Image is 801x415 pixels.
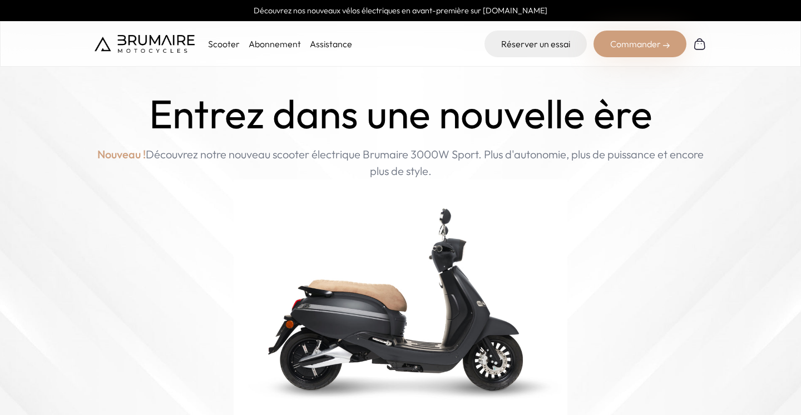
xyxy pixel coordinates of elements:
[95,35,195,53] img: Brumaire Motocycles
[663,42,670,49] img: right-arrow-2.png
[149,91,652,137] h1: Entrez dans une nouvelle ère
[484,31,587,57] a: Réserver un essai
[97,146,146,163] span: Nouveau !
[208,37,240,51] p: Scooter
[95,146,706,179] p: Découvrez notre nouveau scooter électrique Brumaire 3000W Sport. Plus d'autonomie, plus de puissa...
[693,37,706,51] img: Panier
[594,31,686,57] div: Commander
[310,38,352,49] a: Assistance
[249,38,301,49] a: Abonnement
